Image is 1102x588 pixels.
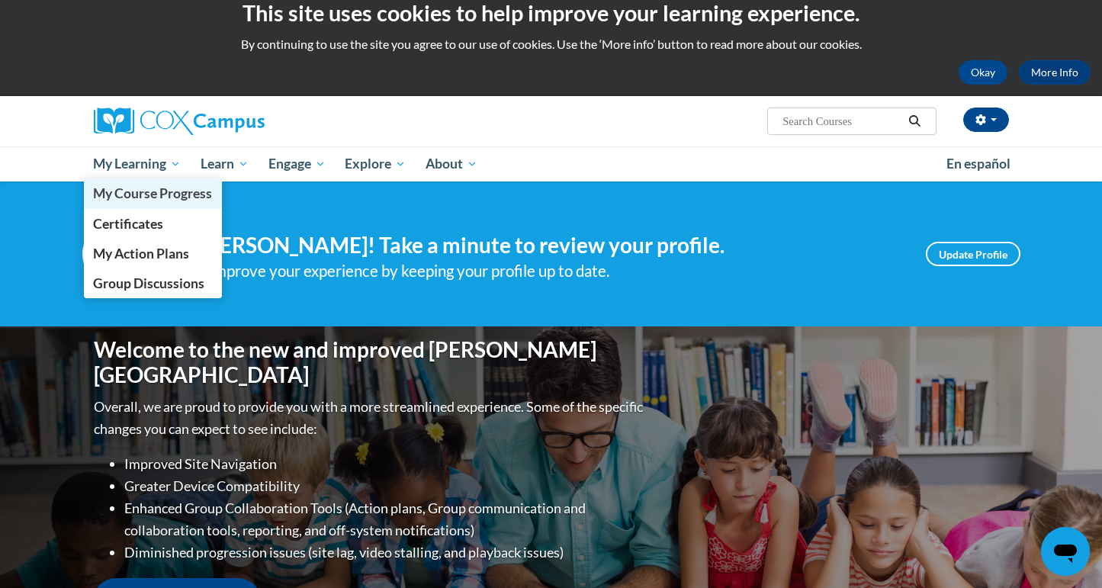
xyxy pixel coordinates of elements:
a: Cox Campus [94,108,384,135]
a: Learn [191,146,259,182]
p: Overall, we are proud to provide you with a more streamlined experience. Some of the specific cha... [94,396,647,440]
a: My Learning [84,146,191,182]
div: Main menu [71,146,1032,182]
a: Engage [259,146,336,182]
input: Search Courses [781,112,903,130]
a: Group Discussions [84,268,223,298]
a: Update Profile [926,242,1020,266]
span: Learn [201,155,249,173]
div: Help improve your experience by keeping your profile up to date. [174,259,903,284]
button: Account Settings [963,108,1009,132]
span: Certificates [93,216,163,232]
span: Group Discussions [93,275,204,291]
h4: Hi [PERSON_NAME]! Take a minute to review your profile. [174,233,903,259]
span: En español [946,156,1010,172]
span: My Course Progress [93,185,212,201]
a: More Info [1019,60,1091,85]
a: My Action Plans [84,239,223,268]
h1: Welcome to the new and improved [PERSON_NAME][GEOGRAPHIC_DATA] [94,337,647,388]
span: My Action Plans [93,246,189,262]
button: Search [903,112,926,130]
span: About [426,155,477,173]
p: By continuing to use the site you agree to our use of cookies. Use the ‘More info’ button to read... [11,36,1091,53]
a: About [416,146,487,182]
li: Enhanced Group Collaboration Tools (Action plans, Group communication and collaboration tools, re... [124,497,647,541]
a: Certificates [84,209,223,239]
a: Explore [335,146,416,182]
span: Explore [345,155,406,173]
iframe: Button to launch messaging window [1041,527,1090,576]
a: En español [937,148,1020,180]
button: Okay [959,60,1007,85]
span: Engage [268,155,326,173]
li: Greater Device Compatibility [124,475,647,497]
img: Profile Image [82,220,151,288]
a: My Course Progress [84,178,223,208]
li: Improved Site Navigation [124,453,647,475]
span: My Learning [93,155,181,173]
li: Diminished progression issues (site lag, video stalling, and playback issues) [124,541,647,564]
img: Cox Campus [94,108,265,135]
